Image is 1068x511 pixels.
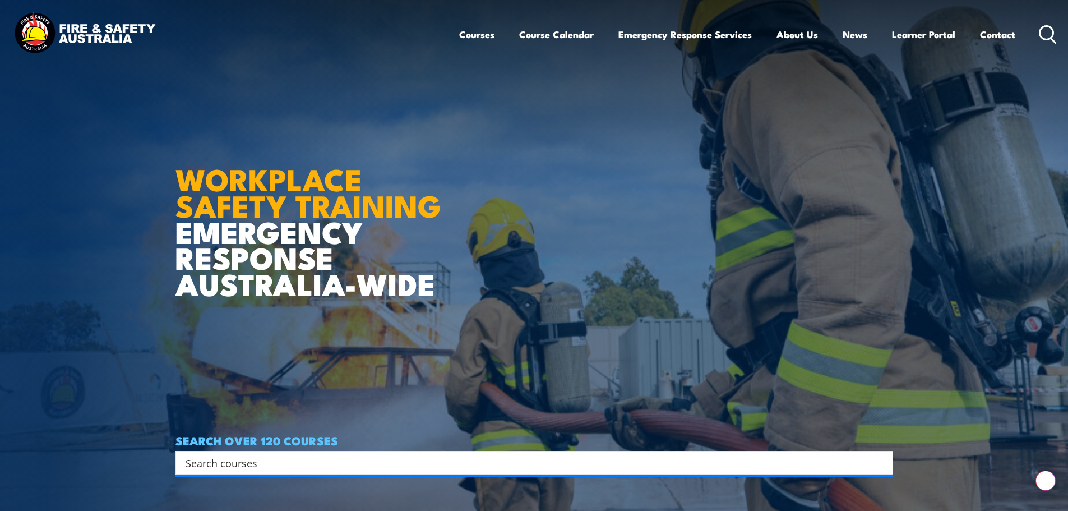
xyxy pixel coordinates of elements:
[873,455,889,471] button: Search magnifier button
[175,137,450,297] h1: EMERGENCY RESPONSE AUSTRALIA-WIDE
[175,434,893,446] h4: SEARCH OVER 120 COURSES
[175,155,441,228] strong: WORKPLACE SAFETY TRAINING
[776,20,818,49] a: About Us
[186,454,868,471] input: Search input
[459,20,494,49] a: Courses
[618,20,752,49] a: Emergency Response Services
[188,455,871,471] form: Search form
[519,20,594,49] a: Course Calendar
[843,20,867,49] a: News
[980,20,1015,49] a: Contact
[892,20,955,49] a: Learner Portal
